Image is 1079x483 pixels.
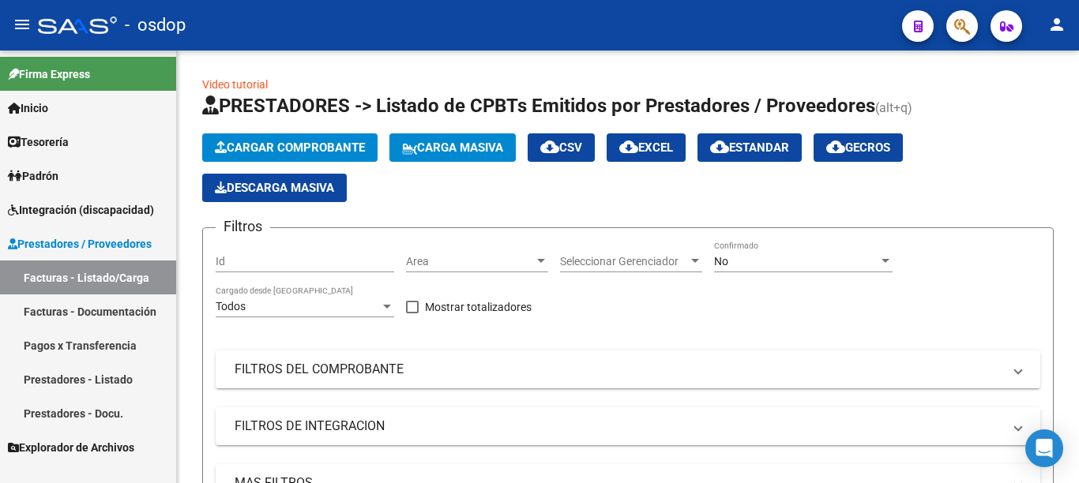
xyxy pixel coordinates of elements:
[710,140,789,155] span: Estandar
[607,133,686,162] button: EXCEL
[540,137,559,156] mat-icon: cloud_download
[202,174,347,202] app-download-masive: Descarga masiva de comprobantes (adjuntos)
[389,133,516,162] button: Carga Masiva
[8,99,48,117] span: Inicio
[8,133,69,151] span: Tesorería
[202,78,268,91] a: Video tutorial
[528,133,595,162] button: CSV
[402,140,503,155] span: Carga Masiva
[425,298,532,316] span: Mostrar totalizadores
[1047,15,1066,34] mat-icon: person
[202,133,378,162] button: Cargar Comprobante
[8,167,58,185] span: Padrón
[619,140,673,155] span: EXCEL
[875,100,912,115] span: (alt+q)
[202,95,875,117] span: PRESTADORES -> Listado de CPBTs Emitidos por Prestadores / Proveedores
[406,255,534,268] span: Area
[216,350,1040,388] mat-expansion-panel-header: FILTROS DEL COMPROBANTE
[235,417,1002,435] mat-panel-title: FILTROS DE INTEGRACION
[826,140,890,155] span: Gecros
[560,255,688,268] span: Seleccionar Gerenciador
[235,361,1002,378] mat-panel-title: FILTROS DEL COMPROBANTE
[1025,429,1063,467] div: Open Intercom Messenger
[8,439,134,456] span: Explorador de Archivos
[216,215,270,238] h3: Filtros
[697,133,802,162] button: Estandar
[215,140,365,155] span: Cargar Comprobante
[540,140,582,155] span: CSV
[202,174,347,202] button: Descarga Masiva
[125,8,186,43] span: - osdop
[714,255,728,268] span: No
[8,66,90,83] span: Firma Express
[814,133,903,162] button: Gecros
[8,201,154,219] span: Integración (discapacidad)
[215,181,334,195] span: Descarga Masiva
[216,300,246,313] span: Todos
[710,137,729,156] mat-icon: cloud_download
[8,235,152,253] span: Prestadores / Proveedores
[13,15,32,34] mat-icon: menu
[826,137,845,156] mat-icon: cloud_download
[619,137,638,156] mat-icon: cloud_download
[216,407,1040,445] mat-expansion-panel-header: FILTROS DE INTEGRACION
